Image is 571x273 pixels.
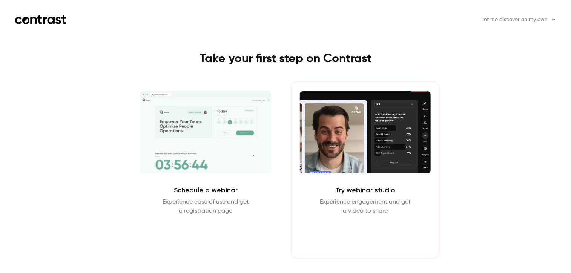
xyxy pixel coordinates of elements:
h2: Try webinar studio [335,186,395,195]
button: Enter Studio [341,225,390,243]
h2: Schedule a webinar [174,186,238,195]
span: Let me discover on my own [481,16,548,24]
p: Experience ease of use and get a registration page [163,198,249,216]
h1: Take your first step on Contrast [116,51,455,66]
p: Experience engagement and get a video to share [320,198,411,216]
